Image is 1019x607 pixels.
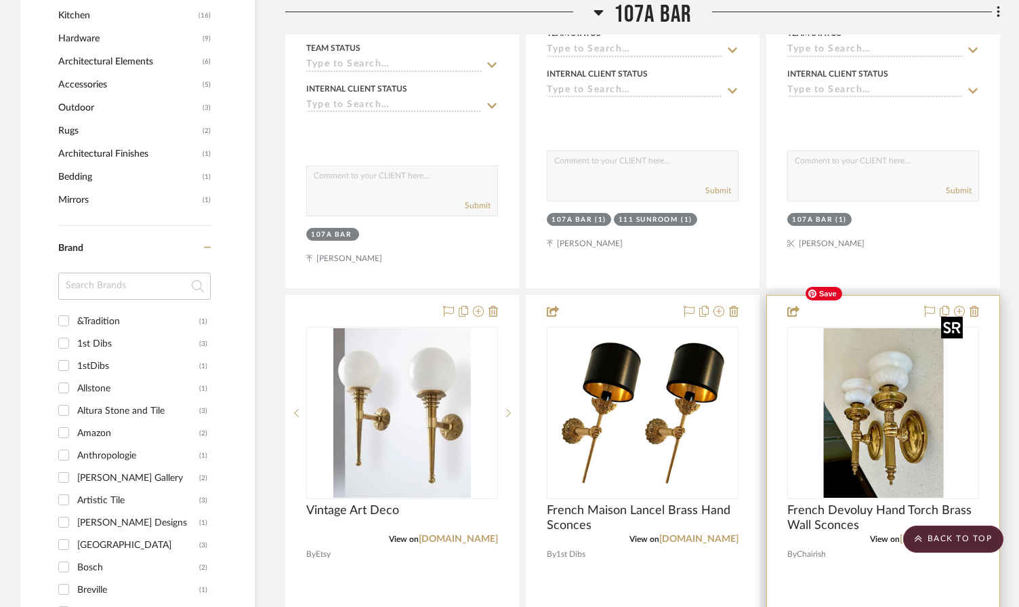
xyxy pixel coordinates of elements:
input: Type to Search… [306,100,482,113]
input: Type to Search… [547,85,722,98]
div: Breville [77,579,199,601]
scroll-to-top-button: BACK TO TOP [903,526,1003,553]
span: By [787,548,797,561]
div: (1) [835,215,847,225]
span: (5) [203,74,211,96]
div: Artistic Tile [77,490,199,511]
span: French Maison Lancel Brass Hand Sconces [547,503,739,533]
div: (1) [199,355,207,377]
input: Type to Search… [787,44,963,57]
span: Brand [58,243,83,253]
div: (1) [199,378,207,399]
div: (3) [199,400,207,422]
span: (1) [203,189,211,211]
div: Allstone [77,378,199,399]
div: (1) [681,215,692,225]
span: Vintage Art Deco [306,503,399,518]
div: (2) [199,467,207,489]
img: French Maison Lancel Brass Hand Sconces [558,328,728,498]
span: Kitchen [58,4,195,27]
span: Outdoor [58,96,199,119]
span: View on [389,535,419,543]
div: Bosch [77,557,199,579]
div: 1st Dibs [77,333,199,355]
input: Search Brands [58,273,211,300]
div: 0 [788,328,978,498]
span: French Devoluy Hand Torch Brass Wall Sconces [787,503,979,533]
span: Bedding [58,165,199,189]
a: [DOMAIN_NAME] [659,534,739,544]
div: [PERSON_NAME] Designs [77,512,199,534]
div: (1) [199,579,207,601]
div: 1stDibs [77,355,199,377]
span: Rugs [58,119,199,142]
span: Chairish [797,548,826,561]
div: (3) [199,490,207,511]
span: Etsy [316,548,331,561]
span: (3) [203,97,211,119]
span: (1) [203,166,211,188]
div: (3) [199,534,207,556]
span: By [547,548,556,561]
div: (1) [199,512,207,534]
div: [GEOGRAPHIC_DATA] [77,534,199,556]
span: By [306,548,316,561]
a: [DOMAIN_NAME] [900,534,979,544]
div: 111 Sunroom [619,215,678,225]
input: Type to Search… [306,59,482,72]
a: [DOMAIN_NAME] [419,534,498,544]
span: (9) [203,28,211,50]
div: Altura Stone and Tile [77,400,199,422]
div: [PERSON_NAME] Gallery [77,467,199,489]
div: Internal Client Status [547,68,648,80]
input: Type to Search… [547,44,722,57]
span: Architectural Elements [58,50,199,73]
div: Team Status [306,42,360,54]
span: Save [806,287,842,300]
div: 0 [547,328,738,498]
span: Accessories [58,73,199,96]
span: (16) [199,5,211,26]
span: View on [870,535,900,543]
div: (1) [199,311,207,332]
span: 1st Dibs [556,548,585,561]
span: Hardware [58,27,199,50]
div: (1) [595,215,606,225]
div: 107A Bar [552,215,591,225]
span: (2) [203,120,211,142]
div: (2) [199,423,207,444]
div: Anthropologie [77,445,199,467]
span: Mirrors [58,189,199,212]
span: View on [629,535,659,543]
input: Type to Search… [787,85,963,98]
div: (3) [199,333,207,355]
span: (6) [203,51,211,73]
button: Submit [705,184,731,197]
span: (1) [203,143,211,165]
img: French Devoluy Hand Torch Brass Wall Sconces [799,328,968,498]
div: 107A Bar [792,215,832,225]
img: Vintage Art Deco [333,328,472,498]
div: Amazon [77,423,199,444]
div: Internal Client Status [306,83,407,95]
span: Architectural Finishes [58,142,199,165]
button: Submit [946,184,972,197]
div: &Tradition [77,311,199,332]
button: Submit [465,199,491,212]
div: Internal Client Status [787,68,888,80]
div: 107A Bar [311,230,351,240]
div: (2) [199,557,207,579]
div: (1) [199,445,207,467]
